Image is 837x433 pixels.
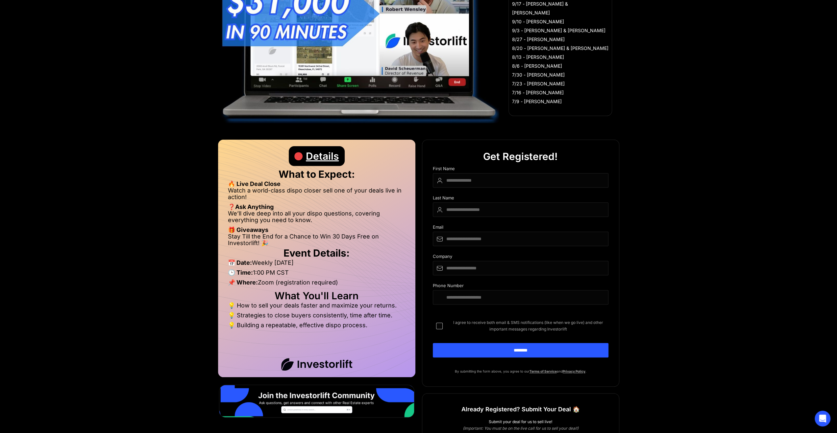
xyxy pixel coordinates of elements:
strong: What to Expect: [279,168,355,180]
div: Submit your deal for us to sell live! [433,419,608,425]
p: By submitting the form above, you agree to our and . [433,368,608,375]
span: I agree to receive both email & SMS notifications (like when we go live) and other important mess... [448,319,608,332]
li: 💡 Building a repeatable, effective dispo process. [228,322,406,329]
form: DIspo Day Main Form [433,166,608,368]
li: Zoom (registration required) [228,279,406,289]
strong: 📌 Where: [228,279,258,286]
li: Stay Till the End for a Chance to Win 30 Days Free on Investorlift! 🎉 [228,233,406,246]
li: 💡 How to sell your deals faster and maximize your returns. [228,302,406,312]
li: Watch a world-class dispo closer sell one of your deals live in action! [228,187,406,204]
em: (Important: You must be on the live call for us to sell your deal!) [463,426,579,431]
strong: 📅 Date: [228,259,252,266]
div: Phone Number [433,283,608,290]
li: 1:00 PM CST [228,269,406,279]
div: Open Intercom Messenger [815,411,830,426]
li: We’ll dive deep into all your dispo questions, covering everything you need to know. [228,210,406,227]
a: Terms of Service [529,369,557,373]
strong: ❓Ask Anything [228,203,274,210]
div: Get Registered! [483,147,558,166]
h1: Already Registered? Submit Your Deal 🏠 [461,403,580,415]
div: Email [433,225,608,232]
div: First Name [433,166,608,173]
a: Privacy Policy [563,369,585,373]
li: Weekly [DATE] [228,260,406,269]
div: Details [306,146,339,166]
div: Last Name [433,195,608,202]
strong: 🎁 Giveaways [228,226,268,233]
div: Company [433,254,608,261]
strong: Event Details: [283,247,350,259]
strong: 🕒 Time: [228,269,253,276]
h2: What You'll Learn [228,292,406,299]
strong: 🔥 Live Deal Close [228,180,281,187]
li: 💡 Strategies to close buyers consistently, time after time. [228,312,406,322]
